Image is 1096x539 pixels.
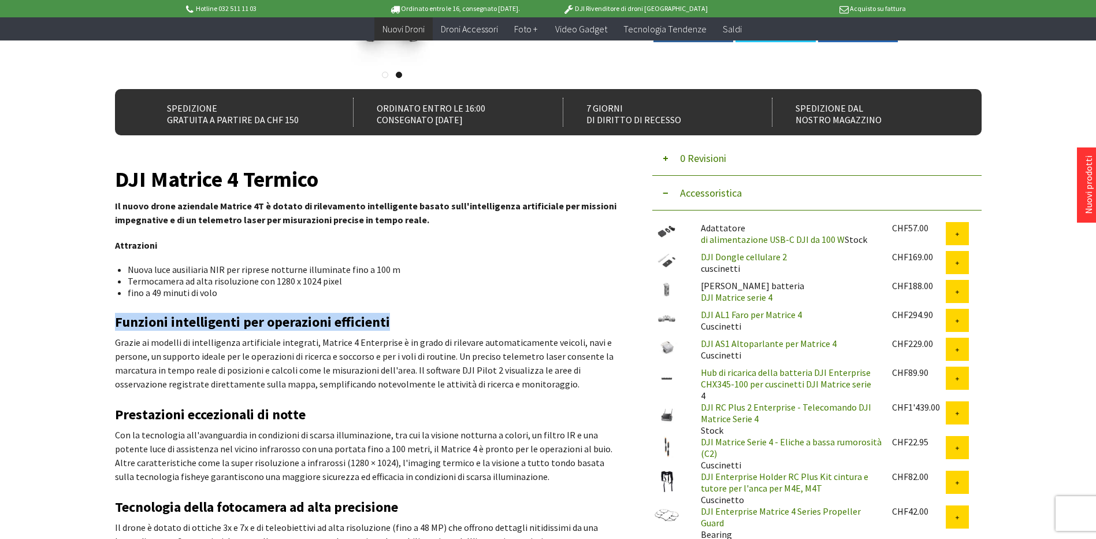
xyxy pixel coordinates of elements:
[115,405,306,423] strong: Prestazioni eccezionali di notte
[701,367,871,401] font: 4
[652,309,681,328] img: DJI AL1 Schweinwerfer für Matrice 4
[892,338,946,349] div: CHF229.00
[652,367,681,387] img: DJI Enterprise Akku-Ladehub CHX345-100 für DJI Matrice 4 Series
[701,251,787,274] font: cuscinetti
[196,4,257,13] font: Hotline 032 511 11 03
[128,287,608,298] li: fino a 49 minuti di volo
[701,280,804,303] font: [PERSON_NAME] batteria
[701,401,871,424] a: DJI RC Plus 2 Enterprise - Telecomando DJI Matrice Serie 4
[701,505,861,529] a: DJI Enterprise Matrice 4 Series Propeller Guard
[715,17,750,41] a: Vendita
[652,401,681,430] img: DJI RC Plus 2 Enterprise - Fernsteuerung DJI Matrice 4 Serie
[892,471,946,482] div: CHF82.00
[652,222,681,241] img: DJI 100W USB-C Netzteil
[615,17,715,41] a: Tendenze tecnologiche
[723,23,742,35] span: Saldi
[701,251,787,263] a: DJI Dongle cellulare 2
[563,98,747,127] div: 7 giorni di diritto di recesso
[652,176,982,211] button: Accessoristica
[701,436,882,459] a: DJI Matrice Serie 4 - Eliche a bassa rumorosità (C2)
[652,338,681,357] img: DJI AS1 Lautsprecher für Matrice 4
[892,309,946,320] div: CHF294.90
[547,17,615,41] a: Gadget
[701,471,868,494] a: DJI Enterprise Holder RC Plus Kit cintura e tutore per l'anca per M4E, M4T
[701,367,871,390] a: Hub di ricarica della batteria DJI Enterprise CHX345-100 per cuscinetti DJI Matrice serie
[623,23,707,35] span: Tecnologia Tendenze
[115,498,398,516] strong: Tecnologia della fotocamera ad alta precisione
[892,222,946,234] div: CHF57.00
[115,428,618,483] p: Con la tecnologia all'avanguardia in condizioni di scarsa illuminazione, tra cui la visione nottu...
[701,309,802,332] font: Cuscinetti
[701,291,772,303] a: DJI Matrice serie 4
[652,505,681,524] img: DJI Enterprise Matrice 4 Serie Propellerschutz
[401,4,520,13] font: Ordinato entro le 16, consegnato [DATE].
[128,264,608,275] li: Nuova luce ausiliaria NIR per riprese notturne illuminate fino a 100 m
[1083,156,1094,215] a: Nuovi prodotti
[144,98,328,127] div: Spedizione gratuita a partire da CHF 150
[652,251,681,270] img: DJI Cellular Dongle 2
[374,17,433,41] a: Fuchi
[353,98,537,127] div: Ordinato entro le 16:00 Consegnato [DATE]
[115,171,618,187] h1: DJI Matrice 4 Termico
[652,436,681,458] img: DJI Matrice 4 Serie - Geräuscharme Propeller (C2)
[652,471,681,493] img: DJI Enterprise Halter RC Plus Gurt- und Hüftstützen-Kit für M4E, M4T
[382,23,425,35] span: Nuovi Droni
[701,222,867,245] font: Adattatore Stock
[892,251,946,263] div: CHF169.00
[892,436,946,448] div: CHF22.95
[514,23,537,35] span: Foto +
[128,275,608,287] li: Termocamera ad alta risoluzione con 1280 x 1024 pixel
[701,471,868,505] font: Cuscinetto
[772,98,956,127] div: Spedizione dal nostro magazzino
[115,239,157,251] strong: Attrazioni
[892,401,946,413] div: CHF1'439.00
[358,17,374,41] a: Nuovo
[652,141,982,176] button: 0 Revisioni
[850,4,906,13] font: Acquisto su fattura
[701,338,837,361] font: Cuscinetti
[701,338,837,349] a: DJI AS1 Altoparlante per Matrice 4
[701,234,845,245] a: di alimentazione USB-C DJI da 100 W
[892,505,946,517] div: CHF42.00
[506,17,545,41] a: Videogiochi + VR
[115,313,390,331] strong: Funzioni intelligenti per operazioni efficienti
[433,17,506,41] a: Accessori per droni
[555,23,607,35] span: Video Gadget
[115,200,616,226] strong: Il nuovo drone aziendale Matrice 4T è dotato di rilevamento intelligente basato sull'intelligenza...
[441,23,498,35] span: Droni Accessori
[575,4,708,13] font: DJI Rivenditore di droni [GEOGRAPHIC_DATA]
[892,367,946,378] div: CHF89.90
[892,280,946,291] div: CHF188.00
[701,401,871,436] font: Stock
[680,152,726,165] font: 0 Revisioni
[701,436,882,471] font: Cuscinetti
[115,335,618,391] p: Grazie ai modelli di intelligenza artificiale integrati, Matrice 4 Enterprise è in grado di rilev...
[701,309,802,320] a: DJI AL1 Faro per Matrice 4
[652,280,681,299] img: DJI Matrice 4 Series Battery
